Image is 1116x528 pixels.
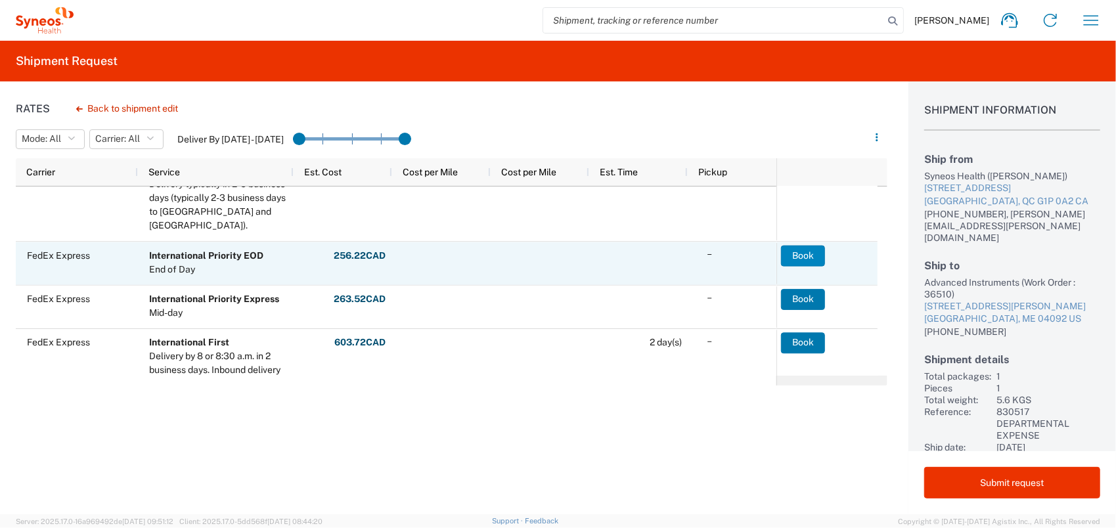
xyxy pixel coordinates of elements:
[27,250,90,261] span: FedEx Express
[304,167,342,177] span: Est. Cost
[148,167,180,177] span: Service
[543,8,883,33] input: Shipment, tracking or reference number
[924,353,1100,366] h2: Shipment details
[16,517,173,525] span: Server: 2025.17.0-16a969492de
[334,250,386,262] strong: 256.22 CAD
[501,167,556,177] span: Cost per Mile
[95,133,140,145] span: Carrier: All
[781,245,825,266] button: Book
[149,349,288,432] div: Delivery by 8 or 8:30 a.m. in 2 business days. Inbound delivery to selected U.S. Zip Codes from 5...
[924,276,1100,300] div: Advanced Instruments (Work Order : 36510)
[924,195,1100,208] div: [GEOGRAPHIC_DATA], QC G1P 0A2 CA
[924,313,1100,326] div: [GEOGRAPHIC_DATA], ME 04092 US
[492,517,525,525] a: Support
[333,289,386,310] button: 263.52CAD
[149,337,229,347] b: International First
[924,326,1100,338] div: [PHONE_NUMBER]
[149,263,263,276] div: End of Day
[66,97,189,120] button: Back to shipment edit
[334,336,386,349] strong: 603.72 CAD
[924,104,1100,131] h1: Shipment Information
[781,332,825,353] button: Book
[996,441,1100,453] div: [DATE]
[149,306,279,320] div: Mid-day
[179,517,323,525] span: Client: 2025.17.0-5dd568f
[600,167,638,177] span: Est. Time
[996,370,1100,382] div: 1
[924,170,1100,182] div: Syneos Health ([PERSON_NAME])
[650,337,682,347] span: 2 day(s)
[924,394,991,406] div: Total weight:
[924,259,1100,272] h2: Ship to
[149,294,279,304] b: International Priority Express
[924,370,991,382] div: Total packages:
[149,177,288,232] div: Delivery typically in 2-5 business days (typically 2-3 business days to Canada and Mexico).
[996,394,1100,406] div: 5.6 KGS
[924,208,1100,244] div: [PHONE_NUMBER], [PERSON_NAME][EMAIL_ADDRESS][PERSON_NAME][DOMAIN_NAME]
[122,517,173,525] span: [DATE] 09:51:12
[924,441,991,453] div: Ship date:
[334,332,386,353] button: 603.72CAD
[27,337,90,347] span: FedEx Express
[333,245,386,266] button: 256.22CAD
[27,294,90,304] span: FedEx Express
[267,517,323,525] span: [DATE] 08:44:20
[89,129,164,149] button: Carrier: All
[924,300,1100,313] div: [STREET_ADDRESS][PERSON_NAME]
[924,300,1100,326] a: [STREET_ADDRESS][PERSON_NAME][GEOGRAPHIC_DATA], ME 04092 US
[781,289,825,310] button: Book
[996,382,1100,394] div: 1
[22,133,61,145] span: Mode: All
[914,14,989,26] span: [PERSON_NAME]
[16,102,50,115] h1: Rates
[26,167,55,177] span: Carrier
[16,53,118,69] h2: Shipment Request
[924,182,1100,208] a: [STREET_ADDRESS][GEOGRAPHIC_DATA], QC G1P 0A2 CA
[924,153,1100,165] h2: Ship from
[334,293,386,305] strong: 263.52 CAD
[924,182,1100,195] div: [STREET_ADDRESS]
[403,167,458,177] span: Cost per Mile
[996,406,1100,441] div: 830517 DEPARTMENTAL EXPENSE
[177,133,284,145] label: Deliver By [DATE] - [DATE]
[898,516,1100,527] span: Copyright © [DATE]-[DATE] Agistix Inc., All Rights Reserved
[924,382,991,394] div: Pieces
[525,517,558,525] a: Feedback
[698,167,727,177] span: Pickup
[924,467,1100,498] button: Submit request
[924,406,991,441] div: Reference:
[16,129,85,149] button: Mode: All
[149,250,263,261] b: International Priority EOD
